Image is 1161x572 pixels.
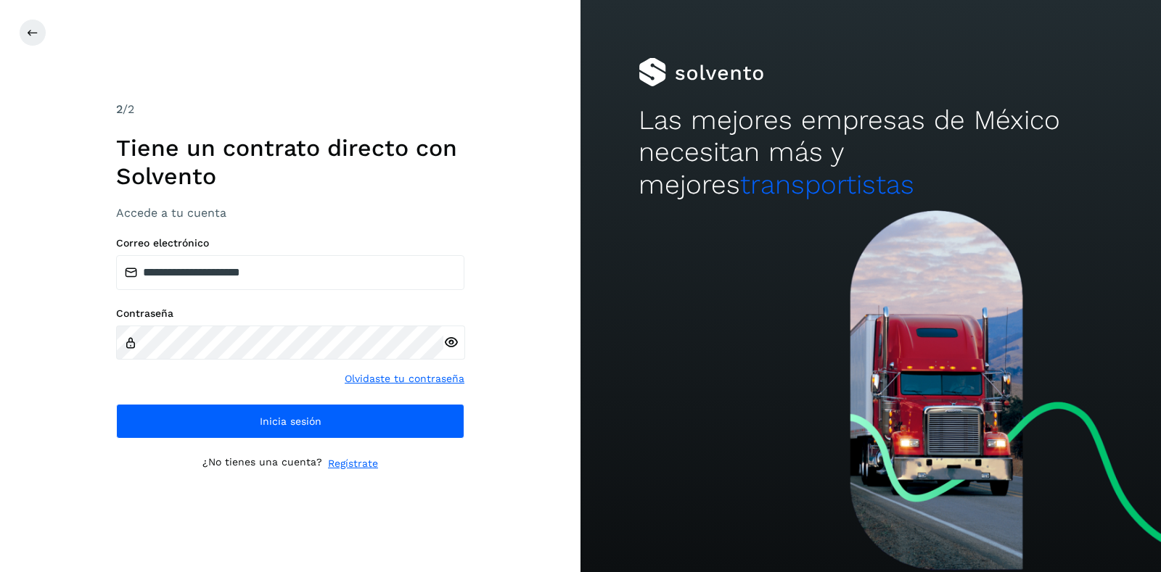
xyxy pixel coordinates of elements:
[116,101,464,118] div: /2
[116,237,464,249] label: Correo electrónico
[639,104,1103,201] h2: Las mejores empresas de México necesitan más y mejores
[202,456,322,471] p: ¿No tienes una cuenta?
[116,307,464,320] label: Contraseña
[116,404,464,439] button: Inicia sesión
[116,206,464,220] h3: Accede a tu cuenta
[116,102,123,116] span: 2
[740,169,914,200] span: transportistas
[116,134,464,190] h1: Tiene un contrato directo con Solvento
[345,371,464,386] a: Olvidaste tu contraseña
[328,456,378,471] a: Regístrate
[260,416,321,426] span: Inicia sesión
